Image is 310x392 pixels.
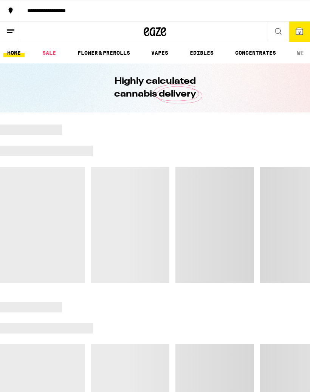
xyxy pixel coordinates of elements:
[186,48,217,57] a: EDIBLES
[39,48,60,57] a: SALE
[74,48,134,57] a: FLOWER & PREROLLS
[298,30,301,34] span: 8
[93,75,217,101] h1: Highly calculated cannabis delivery
[147,48,172,57] a: VAPES
[3,48,25,57] a: HOME
[231,48,280,57] a: CONCENTRATES
[289,22,310,42] button: 8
